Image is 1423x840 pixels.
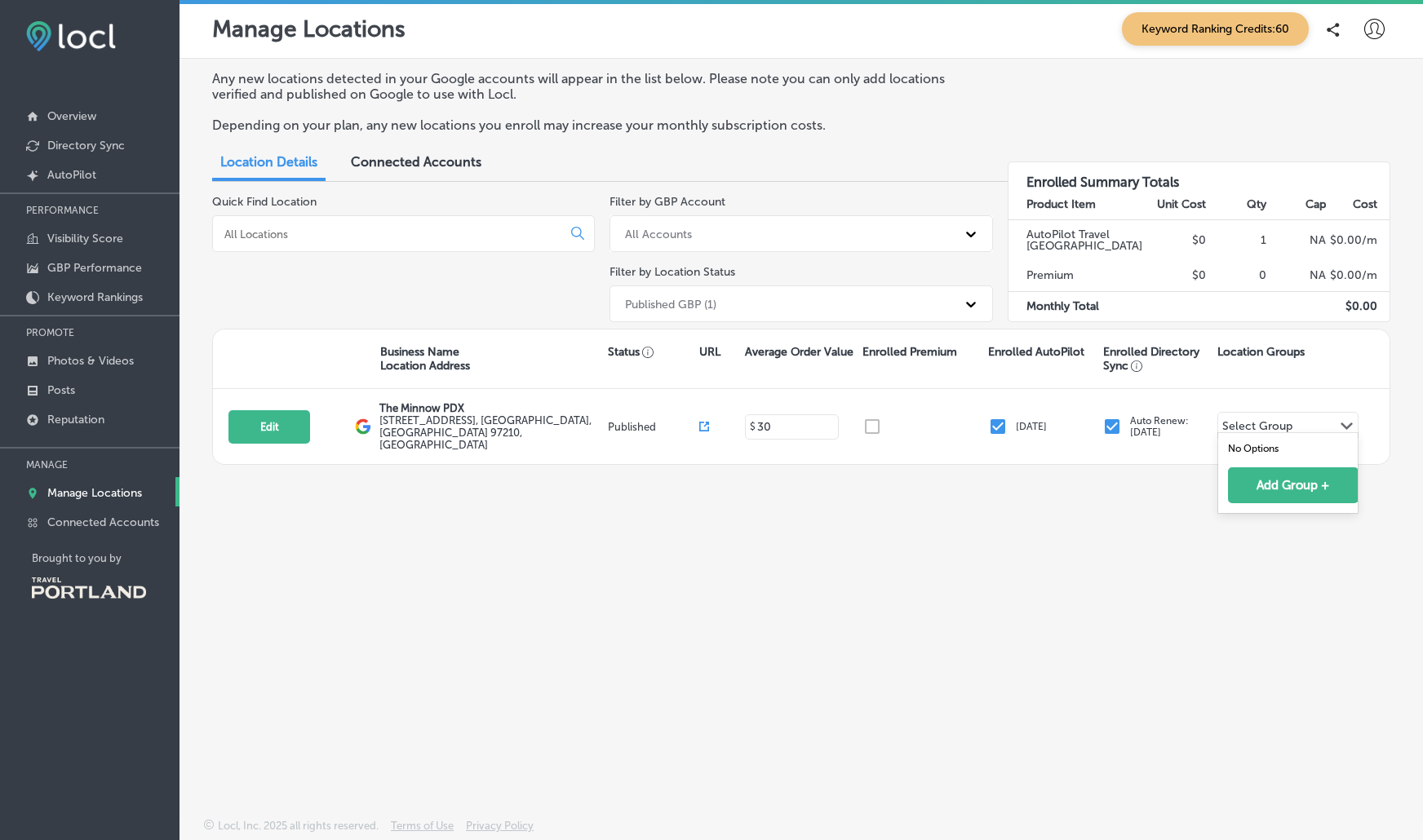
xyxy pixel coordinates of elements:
[750,421,756,432] p: $
[1228,443,1279,454] label: No Options
[625,297,716,311] div: Published GBP (1)
[1327,219,1390,261] td: $ 0.00 /m
[47,515,159,529] p: Connected Accounts
[379,414,604,451] label: [STREET_ADDRESS] , [GEOGRAPHIC_DATA], [GEOGRAPHIC_DATA] 97210, [GEOGRAPHIC_DATA]
[1147,219,1207,261] td: $0
[745,345,853,359] p: Average Order Value
[47,486,142,500] p: Manage Locations
[47,109,96,123] p: Overview
[1016,421,1047,432] p: [DATE]
[1267,261,1327,291] td: NA
[220,154,317,170] span: Location Details
[610,265,735,279] label: Filter by Location Status
[223,227,558,241] input: All Locations
[47,139,125,153] p: Directory Sync
[699,345,720,359] p: URL
[212,15,406,42] p: Manage Locations
[1222,419,1292,438] div: Select Group
[862,345,957,359] p: Enrolled Premium
[1207,219,1266,261] td: 1
[1009,261,1147,291] td: Premium
[218,820,379,832] p: Locl, Inc. 2025 all rights reserved.
[379,402,604,414] p: The Minnow PDX
[355,418,371,435] img: logo
[1267,219,1327,261] td: NA
[1009,219,1147,261] td: AutoPilot Travel [GEOGRAPHIC_DATA]
[1228,467,1359,503] button: Add Group +
[988,345,1084,359] p: Enrolled AutoPilot
[380,345,470,373] p: Business Name Location Address
[47,261,142,275] p: GBP Performance
[1207,190,1266,220] th: Qty
[212,71,978,102] p: Any new locations detected in your Google accounts will appear in the list below. Please note you...
[1267,190,1327,220] th: Cap
[1327,291,1390,321] td: $ 0.00
[1147,261,1207,291] td: $0
[212,117,978,133] p: Depending on your plan, any new locations you enroll may increase your monthly subscription costs.
[608,421,699,433] p: Published
[1327,261,1390,291] td: $ 0.00 /m
[1207,261,1266,291] td: 0
[32,552,180,564] p: Brought to you by
[1130,415,1189,438] p: Auto Renew: [DATE]
[608,345,699,359] p: Status
[228,410,310,444] button: Edit
[1103,345,1209,373] p: Enrolled Directory Sync
[466,820,534,840] a: Privacy Policy
[351,154,481,170] span: Connected Accounts
[47,354,134,368] p: Photos & Videos
[47,232,123,245] p: Visibility Score
[1327,190,1390,220] th: Cost
[1147,190,1207,220] th: Unit Cost
[1217,345,1305,359] p: Location Groups
[32,577,146,599] img: Travel Portland
[391,820,454,840] a: Terms of Use
[610,195,725,209] label: Filter by GBP Account
[1009,291,1147,321] td: Monthly Total
[1122,12,1309,46] span: Keyword Ranking Credits: 60
[1026,197,1096,211] strong: Product Item
[47,290,143,304] p: Keyword Rankings
[47,413,104,427] p: Reputation
[47,383,75,397] p: Posts
[1009,162,1390,190] h3: Enrolled Summary Totals
[625,227,692,241] div: All Accounts
[26,21,116,51] img: fda3e92497d09a02dc62c9cd864e3231.png
[212,195,317,209] label: Quick Find Location
[47,168,96,182] p: AutoPilot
